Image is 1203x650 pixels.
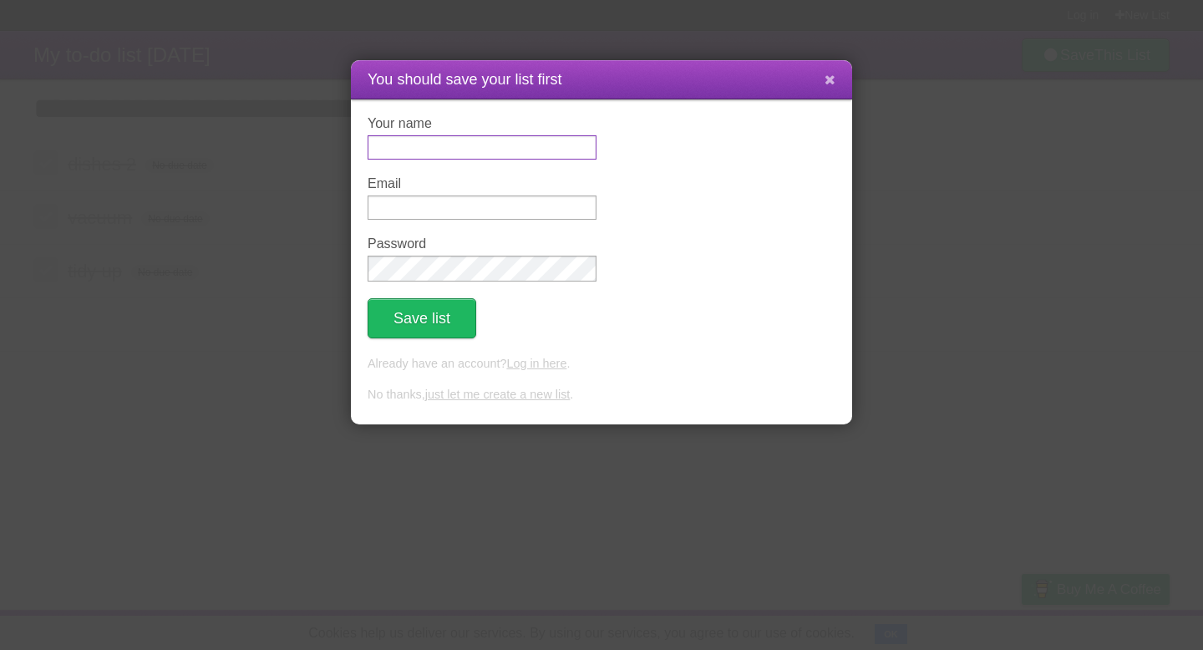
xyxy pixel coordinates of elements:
[368,355,835,373] p: Already have an account? .
[425,388,571,401] a: just let me create a new list
[368,69,835,91] h1: You should save your list first
[368,176,596,191] label: Email
[368,386,835,404] p: No thanks, .
[368,116,596,131] label: Your name
[506,357,566,370] a: Log in here
[368,298,476,338] button: Save list
[368,236,596,251] label: Password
